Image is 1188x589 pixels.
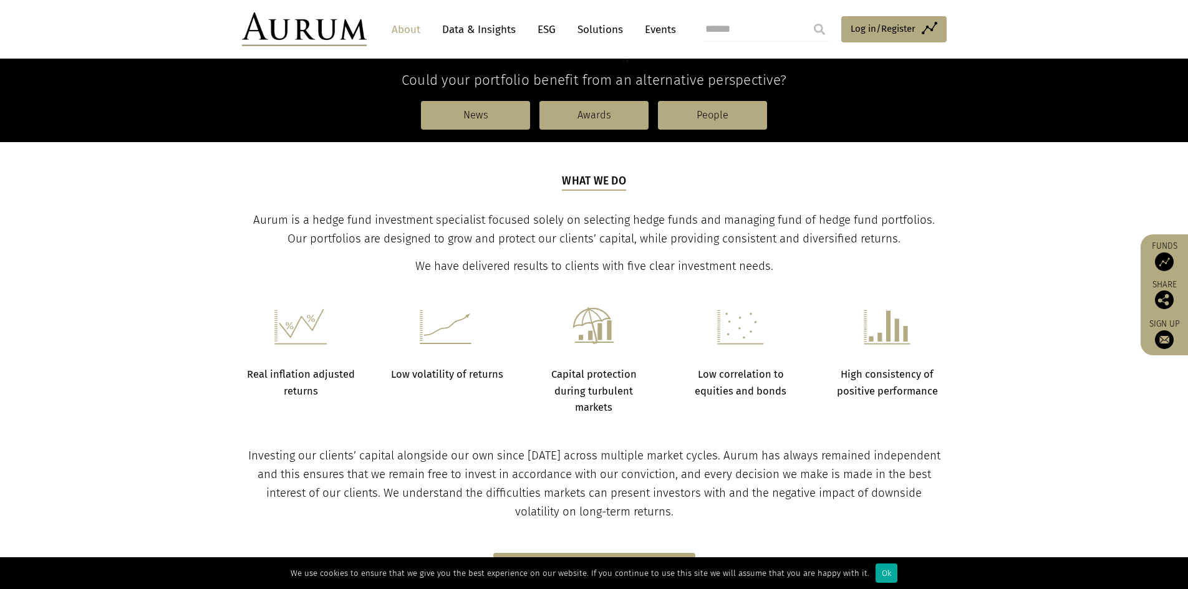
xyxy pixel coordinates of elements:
img: Access Funds [1155,252,1174,271]
a: Register to access our funds [493,553,695,585]
a: Solutions [571,18,629,41]
strong: Low volatility of returns [391,368,503,380]
a: Events [639,18,676,41]
a: Data & Insights [436,18,522,41]
span: Log in/Register [851,21,915,36]
img: Share this post [1155,290,1174,309]
strong: Real inflation adjusted returns [247,368,355,396]
a: About [385,18,427,41]
span: Investing our clients’ capital alongside our own since [DATE] across multiple market cycles. Auru... [248,449,940,519]
strong: High consistency of positive performance [837,368,938,396]
h4: Could your portfolio benefit from an alternative perspective? [242,72,947,89]
h5: What we do [562,173,626,191]
img: Aurum [242,12,367,46]
a: Log in/Register [841,16,947,42]
a: People [658,101,767,130]
span: We have delivered results to clients with five clear investment needs. [415,259,773,273]
div: Share [1147,280,1182,309]
strong: Low correlation to equities and bonds [695,368,786,396]
input: Submit [807,17,832,42]
a: Funds [1147,241,1182,271]
span: Aurum is a hedge fund investment specialist focused solely on selecting hedge funds and managing ... [253,213,935,246]
strong: Capital protection during turbulent markets [551,368,637,413]
img: Sign up to our newsletter [1155,330,1174,349]
a: News [421,101,530,130]
a: ESG [531,18,562,41]
a: Sign up [1147,318,1182,349]
a: Awards [539,101,649,130]
div: Ok [876,563,897,583]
